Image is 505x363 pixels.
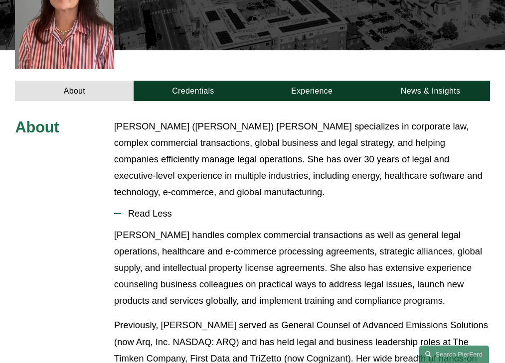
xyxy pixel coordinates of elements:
a: Credentials [134,81,252,101]
button: Read Less [114,201,490,227]
p: [PERSON_NAME] ([PERSON_NAME]) [PERSON_NAME] specializes in corporate law, complex commercial tran... [114,118,490,201]
a: About [15,81,134,101]
a: Experience [253,81,371,101]
span: Read Less [121,208,490,219]
span: About [15,119,59,135]
p: [PERSON_NAME] handles complex commercial transactions as well as general legal operations, health... [114,227,490,309]
a: Search this site [419,346,489,363]
a: News & Insights [371,81,490,101]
